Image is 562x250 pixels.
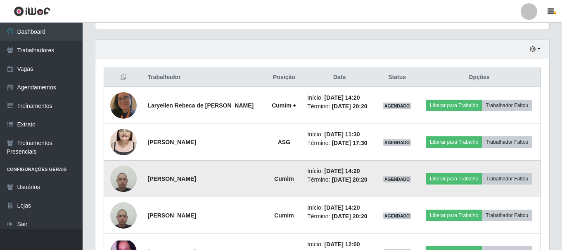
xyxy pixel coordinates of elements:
span: AGENDADO [383,213,412,219]
strong: Cumim + [272,102,296,109]
strong: Cumim [274,212,294,219]
span: AGENDADO [383,103,412,109]
button: Liberar para Trabalho [426,100,482,111]
time: [DATE] 20:20 [332,103,367,110]
button: Trabalhador Faltou [482,136,532,148]
time: [DATE] 20:20 [332,213,367,220]
button: Trabalhador Faltou [482,210,532,221]
strong: [PERSON_NAME] [147,139,196,145]
time: [DATE] 11:30 [325,131,360,138]
span: AGENDADO [383,176,412,182]
strong: Cumim [274,175,294,182]
span: AGENDADO [383,139,412,146]
strong: [PERSON_NAME] [147,212,196,219]
button: Trabalhador Faltou [482,173,532,185]
th: Data [302,68,377,87]
th: Status [377,68,417,87]
time: [DATE] 14:20 [325,204,360,211]
time: [DATE] 12:00 [325,241,360,248]
th: Trabalhador [142,68,266,87]
li: Início: [307,93,372,102]
img: CoreUI Logo [14,6,50,16]
button: Trabalhador Faltou [482,100,532,111]
strong: ASG [278,139,290,145]
img: 1693507860054.jpeg [110,198,137,233]
li: Término: [307,139,372,147]
img: 1745854264697.jpeg [110,119,137,166]
img: 1693507860054.jpeg [110,161,137,196]
th: Opções [417,68,541,87]
li: Início: [307,130,372,139]
li: Início: [307,240,372,249]
li: Início: [307,167,372,175]
time: [DATE] 20:20 [332,176,367,183]
button: Liberar para Trabalho [426,210,482,221]
li: Término: [307,102,372,111]
li: Término: [307,175,372,184]
strong: [PERSON_NAME] [147,175,196,182]
button: Liberar para Trabalho [426,173,482,185]
th: Posição [266,68,303,87]
li: Início: [307,203,372,212]
img: 1752877862553.jpeg [110,88,137,123]
time: [DATE] 14:20 [325,168,360,174]
strong: Laryellen Rebeca de [PERSON_NAME] [147,102,254,109]
time: [DATE] 14:20 [325,94,360,101]
li: Término: [307,212,372,221]
time: [DATE] 17:30 [332,140,367,146]
button: Liberar para Trabalho [426,136,482,148]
